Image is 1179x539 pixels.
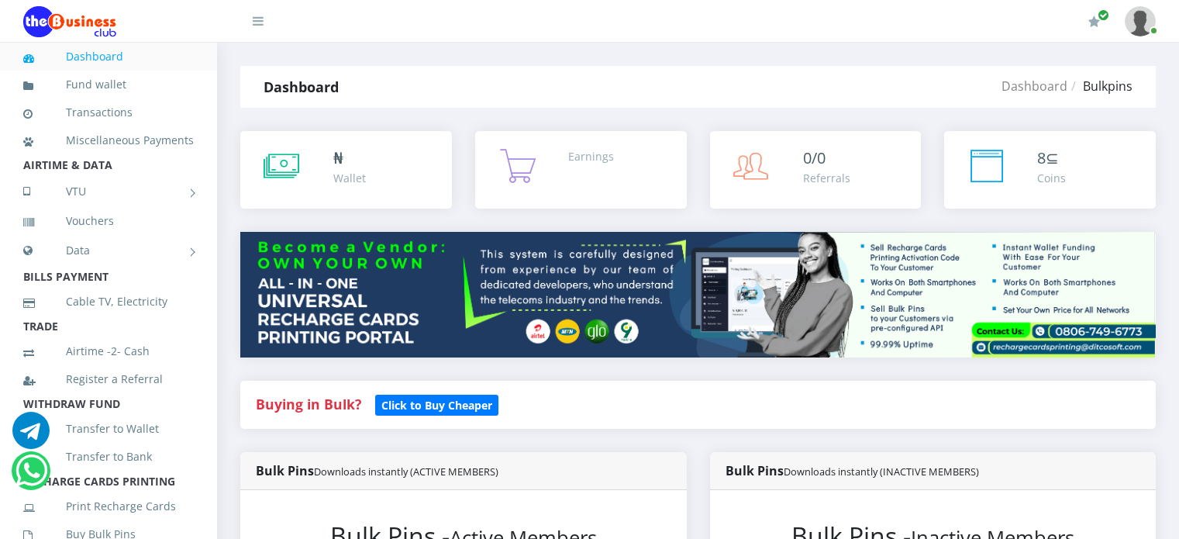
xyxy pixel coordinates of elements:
a: Miscellaneous Payments [23,123,194,158]
i: Renew/Upgrade Subscription [1088,16,1100,28]
a: Transactions [23,95,194,130]
span: 8 [1037,147,1046,168]
a: Earnings [475,131,687,209]
a: Cable TV, Electricity [23,284,194,320]
div: ₦ [333,147,366,170]
a: Chat for support [16,464,47,489]
a: Print Recharge Cards [23,489,194,524]
li: Bulkpins [1067,77,1132,95]
div: Coins [1037,170,1066,186]
strong: Bulk Pins [726,462,979,479]
b: Click to Buy Cheaper [381,398,492,413]
div: Earnings [568,148,614,164]
div: Wallet [333,170,366,186]
a: Dashboard [23,39,194,74]
img: Logo [23,6,116,37]
a: Dashboard [1001,78,1067,95]
a: Data [23,231,194,270]
strong: Dashboard [264,78,339,96]
a: Transfer to Wallet [23,411,194,447]
a: Fund wallet [23,67,194,102]
a: Click to Buy Cheaper [375,395,498,413]
div: Referrals [803,170,850,186]
a: Transfer to Bank [23,439,194,475]
span: 0/0 [803,147,826,168]
a: Airtime -2- Cash [23,333,194,369]
img: multitenant_rcp.png [240,232,1156,358]
a: 0/0 Referrals [710,131,922,209]
img: User [1125,6,1156,36]
strong: Buying in Bulk? [256,395,361,413]
a: Register a Referral [23,361,194,397]
span: Renew/Upgrade Subscription [1098,9,1109,21]
a: Chat for support [12,423,50,449]
strong: Bulk Pins [256,462,498,479]
small: Downloads instantly (ACTIVE MEMBERS) [314,465,498,479]
div: ⊆ [1037,147,1066,170]
a: ₦ Wallet [240,131,452,209]
a: VTU [23,172,194,211]
a: Vouchers [23,203,194,239]
small: Downloads instantly (INACTIVE MEMBERS) [784,465,979,479]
